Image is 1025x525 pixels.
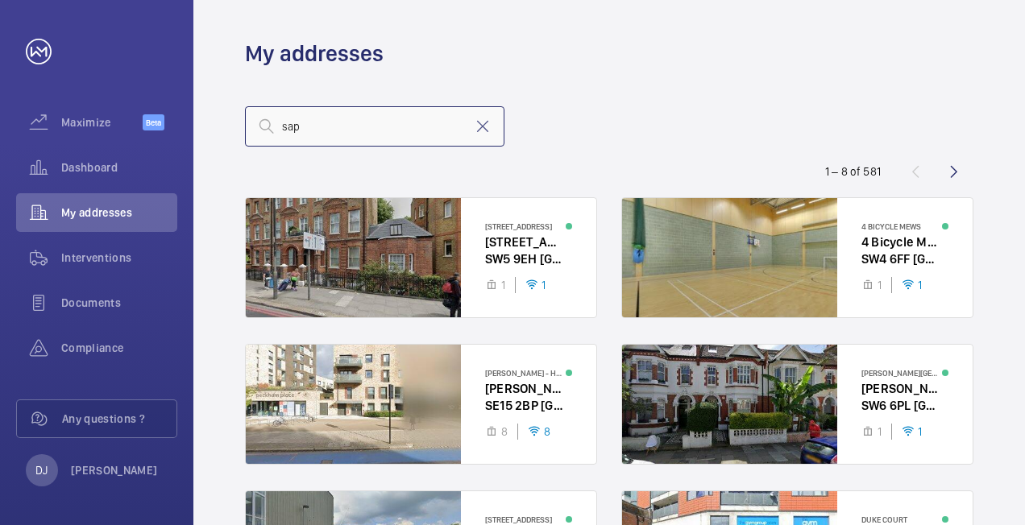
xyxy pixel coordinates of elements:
span: Compliance [61,340,177,356]
span: My addresses [61,205,177,221]
span: Any questions ? [62,411,176,427]
p: [PERSON_NAME] [71,462,158,478]
p: DJ [35,462,48,478]
span: Maximize [61,114,143,130]
span: Documents [61,295,177,311]
h1: My addresses [245,39,384,68]
span: Interventions [61,250,177,266]
span: Dashboard [61,159,177,176]
span: Beta [143,114,164,130]
div: 1 – 8 of 581 [825,163,881,180]
input: Search by address [245,106,504,147]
